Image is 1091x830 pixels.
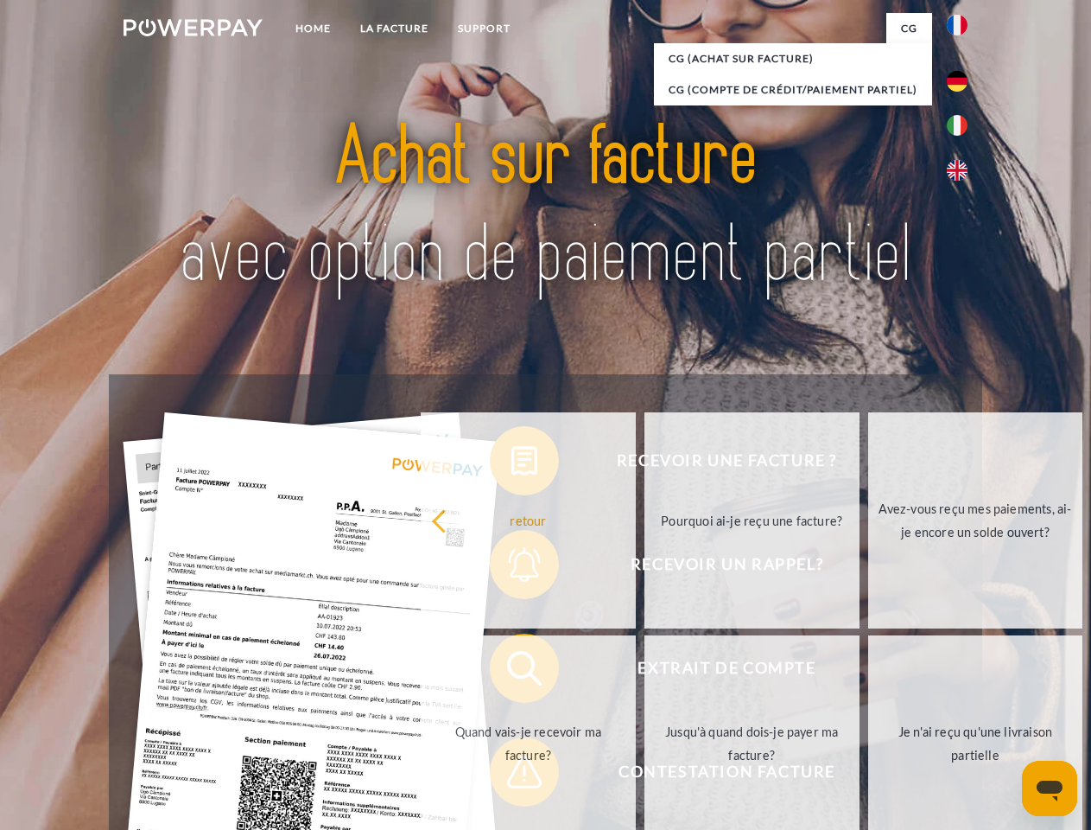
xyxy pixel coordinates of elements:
a: Avez-vous reçu mes paiements, ai-je encore un solde ouvert? [868,412,1083,629]
a: LA FACTURE [346,13,443,44]
img: it [947,115,967,136]
img: fr [947,15,967,35]
img: de [947,71,967,92]
div: Jusqu'à quand dois-je payer ma facture? [655,720,849,767]
iframe: Bouton de lancement de la fenêtre de messagerie [1022,761,1077,816]
div: Je n'ai reçu qu'une livraison partielle [879,720,1073,767]
a: Home [281,13,346,44]
a: Support [443,13,525,44]
a: CG (achat sur facture) [654,43,932,74]
img: logo-powerpay-white.svg [124,19,263,36]
div: Pourquoi ai-je reçu une facture? [655,508,849,532]
div: Avez-vous reçu mes paiements, ai-je encore un solde ouvert? [879,497,1073,544]
img: en [947,160,967,181]
a: CG (Compte de crédit/paiement partiel) [654,74,932,105]
a: CG [886,13,932,44]
div: Quand vais-je recevoir ma facture? [431,720,625,767]
div: retour [431,508,625,532]
img: title-powerpay_fr.svg [165,83,926,331]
